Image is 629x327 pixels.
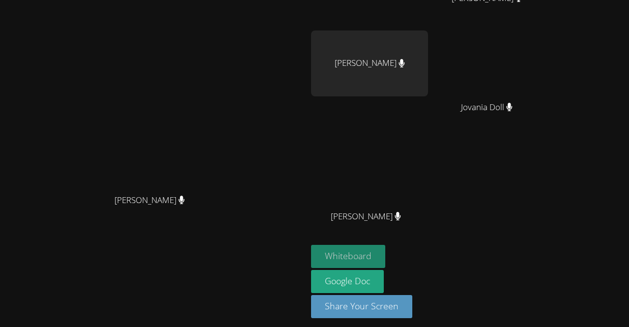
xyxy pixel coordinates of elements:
[311,245,385,268] button: Whiteboard
[114,193,185,208] span: [PERSON_NAME]
[331,209,401,224] span: [PERSON_NAME]
[311,30,428,96] div: [PERSON_NAME]
[461,100,513,115] span: Jovania Doll
[311,270,384,293] a: Google Doc
[311,295,412,318] button: Share Your Screen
